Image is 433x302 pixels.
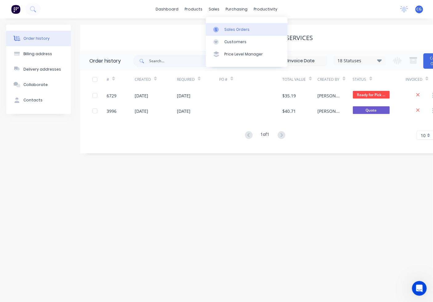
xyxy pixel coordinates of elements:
[6,46,71,62] button: Billing address
[108,2,119,14] div: Close
[23,97,43,103] div: Contacts
[107,71,135,88] div: #
[29,202,34,207] button: Upload attachment
[417,6,422,12] span: CG
[23,36,50,41] div: Order history
[224,51,263,57] div: Price Level Manager
[318,77,340,82] div: Created By
[224,39,247,45] div: Customers
[283,108,296,114] div: $40.71
[5,35,118,99] div: Team says…
[219,71,283,88] div: PO #
[6,92,71,108] button: Contacts
[219,77,227,82] div: PO #
[206,36,288,48] a: Customers
[27,46,38,50] span: Team
[224,27,250,32] div: Sales Orders
[412,281,427,296] iframe: Intercom live chat
[206,48,288,60] a: Price Level Manager
[153,5,182,14] a: dashboard
[318,92,341,99] div: [PERSON_NAME]
[182,5,206,14] div: products
[353,106,390,114] span: Quote
[106,199,116,209] button: Send a message…
[11,5,20,14] img: Factory
[5,189,118,199] textarea: Message…
[353,77,366,82] div: Status
[261,131,270,140] div: 1 of 1
[5,35,118,92] div: Profile image for TeamTeamfrom FactoryHi [PERSON_NAME],If your team is laser cutting components, ...
[275,56,327,66] input: Invoice Date
[18,3,27,13] img: Profile image for Team
[107,92,116,99] div: 6729
[318,108,341,114] div: [PERSON_NAME]
[89,57,121,65] div: Order history
[206,5,223,14] div: sales
[6,31,71,46] button: Order history
[30,8,67,14] p: Active over [DATE]
[283,92,296,99] div: $35.19
[38,46,63,50] span: from Factory
[23,82,48,88] div: Collaborate
[177,77,195,82] div: Required
[406,77,423,82] div: Invoiced
[177,71,219,88] div: Required
[334,57,386,64] div: 18 Statuses
[13,43,22,53] img: Profile image for Team
[177,108,190,114] div: [DATE]
[23,67,61,72] div: Delivery addresses
[96,2,108,14] button: Home
[421,132,426,139] span: 10
[353,71,406,88] div: Status
[149,55,210,67] input: Search...
[177,92,190,99] div: [DATE]
[135,92,148,99] div: [DATE]
[251,5,280,14] div: productivity
[4,2,16,14] button: go back
[135,77,151,82] div: Created
[283,77,306,82] div: Total Value
[107,108,116,114] div: 3996
[318,71,353,88] div: Created By
[135,108,148,114] div: [DATE]
[23,51,52,57] div: Billing address
[6,62,71,77] button: Delivery addresses
[107,77,109,82] div: #
[223,5,251,14] div: purchasing
[19,202,24,207] button: Gif picker
[135,71,177,88] div: Created
[283,71,318,88] div: Total Value
[30,3,43,8] h1: Team
[6,77,71,92] button: Collaborate
[10,202,14,207] button: Emoji picker
[206,23,288,35] a: Sales Orders
[39,202,44,207] button: Start recording
[353,91,390,99] span: Ready for Pick ...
